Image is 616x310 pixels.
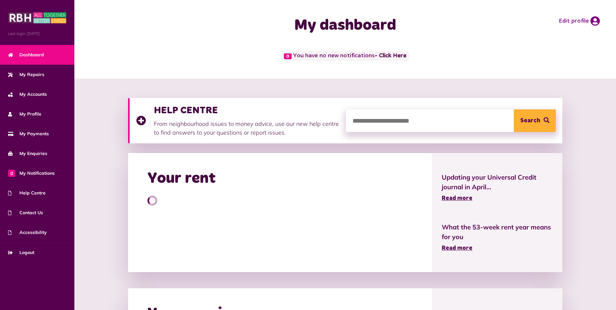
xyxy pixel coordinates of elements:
[442,222,553,242] span: What the 53-week rent year means for you
[442,172,553,192] span: Updating your Universal Credit journal in April...
[8,229,47,236] span: Accessibility
[442,172,553,203] a: Updating your Universal Credit journal in April... Read more
[154,105,340,116] h3: HELP CENTRE
[442,245,472,251] span: Read more
[442,222,553,253] a: What the 53-week rent year means for you Read more
[8,249,34,256] span: Logout
[8,91,47,98] span: My Accounts
[147,169,216,188] h2: Your rent
[520,109,540,132] span: Search
[8,71,44,78] span: My Repairs
[8,150,47,157] span: My Enquiries
[284,53,292,59] span: 0
[281,51,409,61] span: You have no new notifications
[154,119,340,137] p: From neighbourhood issues to money advice, use our new help centre to find answers to your questi...
[8,170,55,177] span: My Notifications
[8,111,41,117] span: My Profile
[8,51,44,58] span: Dashboard
[559,16,600,26] a: Edit profile
[8,31,66,37] span: Last login: [DATE]
[8,209,43,216] span: Contact Us
[442,195,472,201] span: Read more
[8,190,46,196] span: Help Centre
[8,130,49,137] span: My Payments
[375,53,406,59] a: - Click Here
[514,109,556,132] button: Search
[216,16,474,35] h1: My dashboard
[8,170,15,177] span: 0
[8,11,66,24] img: MyRBH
